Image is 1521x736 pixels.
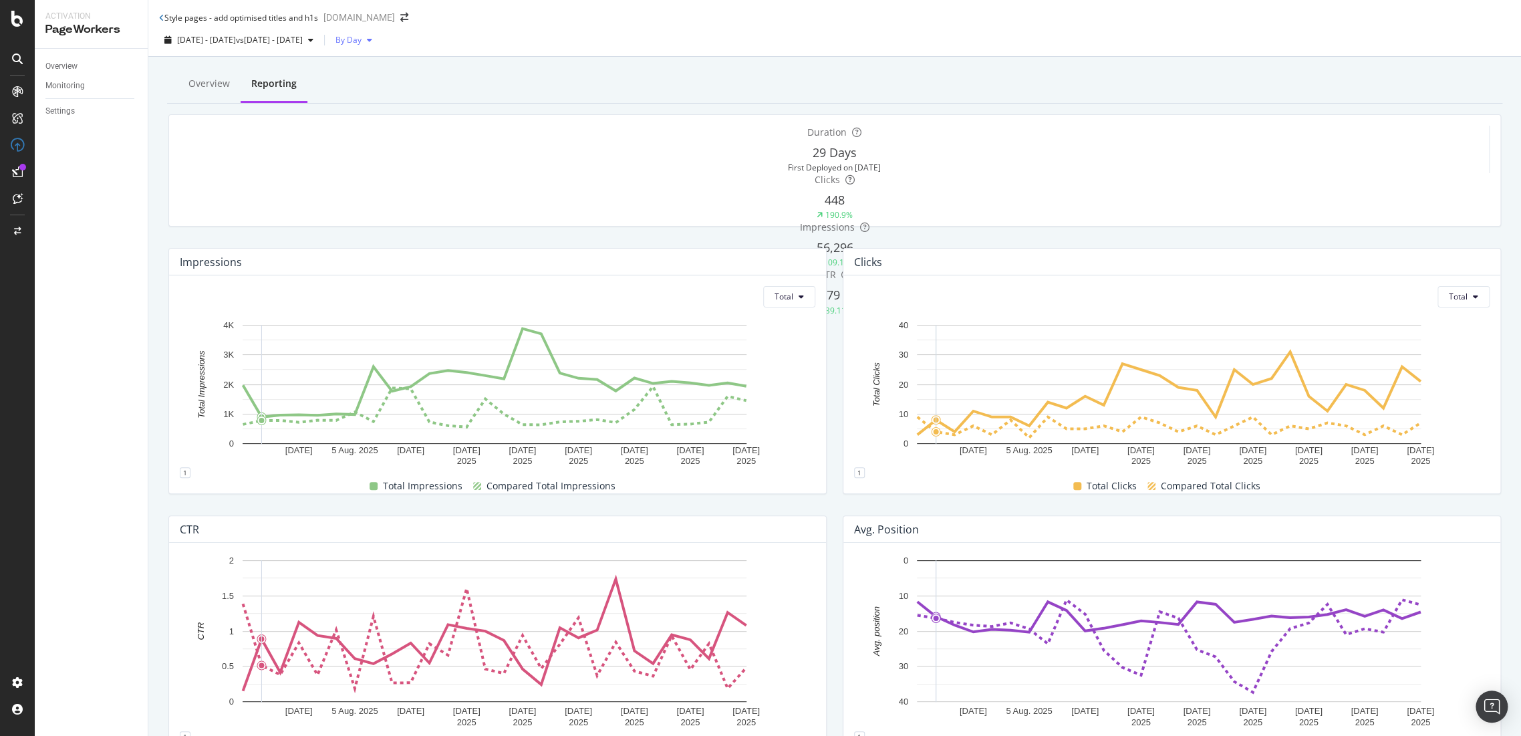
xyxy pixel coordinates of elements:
span: [DATE] - [DATE] [177,34,236,45]
div: First Deployed on [DATE] [180,162,1489,173]
button: Total [763,286,815,308]
text: 2025 [680,717,700,727]
text: 30 [899,661,908,671]
text: [DATE] [1239,706,1266,716]
text: [DATE] [676,445,704,455]
text: [DATE] [1407,706,1434,716]
text: [DATE] [1295,706,1323,716]
span: CTR [819,268,836,281]
text: [DATE] [1127,706,1155,716]
div: Activation [45,11,137,22]
text: [DATE] [1183,445,1210,455]
svg: A chart. [854,554,1484,731]
a: Click to go back [159,14,164,22]
div: 1 [854,467,865,478]
span: Clicks [815,173,840,186]
div: Impressions [180,255,242,269]
text: 10 [899,409,908,419]
svg: A chart. [854,318,1484,467]
text: [DATE] [1239,445,1266,455]
text: 2025 [1131,455,1151,465]
text: [DATE] [1407,445,1434,455]
text: 2025 [1355,455,1374,465]
text: Total Clicks [871,362,881,406]
span: 0.79 % [817,287,853,303]
text: [DATE] [453,445,480,455]
div: [DOMAIN_NAME] [323,11,395,24]
text: CTR [196,622,206,640]
text: 2025 [625,455,644,465]
div: Settings [45,104,75,118]
text: 0 [229,439,234,449]
div: 39.11% [825,305,853,316]
text: [DATE] [732,445,760,455]
div: Clicks [854,255,882,269]
text: [DATE] [397,706,424,716]
span: Duration [807,126,847,138]
text: 2025 [736,717,756,727]
span: Compared Total Clicks [1161,478,1260,494]
text: [DATE] [621,706,648,716]
div: Open Intercom Messenger [1476,691,1508,723]
text: 2025 [569,455,588,465]
a: Overview [45,59,138,74]
div: 109.11% [823,257,855,268]
text: 40 [899,697,908,707]
text: 2025 [1411,717,1430,727]
text: 0 [904,439,908,449]
span: 56,296 [817,239,853,255]
text: 30 [899,350,908,360]
a: Settings [45,104,138,118]
text: 2025 [1187,455,1206,465]
text: 40 [899,320,908,330]
text: 2025 [1131,717,1151,727]
text: 1K [223,409,234,419]
text: 5 Aug. 2025 [1006,445,1052,455]
span: Total Impressions [383,478,462,494]
text: [DATE] [1127,445,1155,455]
div: 190.9% [825,209,853,221]
text: 2K [223,380,234,390]
text: [DATE] [1183,706,1210,716]
text: 2025 [1243,455,1262,465]
text: 0 [904,556,908,566]
text: 2025 [625,717,644,727]
text: 2025 [1299,455,1319,465]
span: Compared Total Impressions [487,478,615,494]
span: Total [775,291,793,302]
text: 5 Aug. 2025 [1006,706,1052,716]
span: Total Clicks [1087,478,1137,494]
text: [DATE] [676,706,704,716]
button: [DATE] - [DATE]vs[DATE] - [DATE] [159,29,319,51]
svg: A chart. [180,554,810,731]
span: Total [1449,291,1468,302]
text: 5 Aug. 2025 [331,706,378,716]
text: 2025 [513,455,532,465]
div: Reporting [251,77,297,90]
div: 1 [180,467,190,478]
text: 2025 [1187,717,1206,727]
text: 2025 [1243,717,1262,727]
text: [DATE] [1071,706,1099,716]
text: [DATE] [621,445,648,455]
text: 2025 [569,717,588,727]
text: [DATE] [1351,445,1378,455]
text: [DATE] [509,706,536,716]
text: Total Impressions [196,350,206,418]
span: 448 [825,192,845,208]
text: 2025 [736,455,756,465]
span: By Day [330,34,362,45]
text: 2 [229,556,234,566]
text: [DATE] [1295,445,1323,455]
text: [DATE] [960,706,987,716]
span: 29 Days [813,144,857,160]
text: [DATE] [285,445,313,455]
text: 2025 [1411,455,1430,465]
div: A chart. [180,318,810,467]
div: arrow-right-arrow-left [400,13,408,22]
text: [DATE] [1071,445,1099,455]
text: 2025 [457,455,476,465]
text: 1.5 [222,591,234,601]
